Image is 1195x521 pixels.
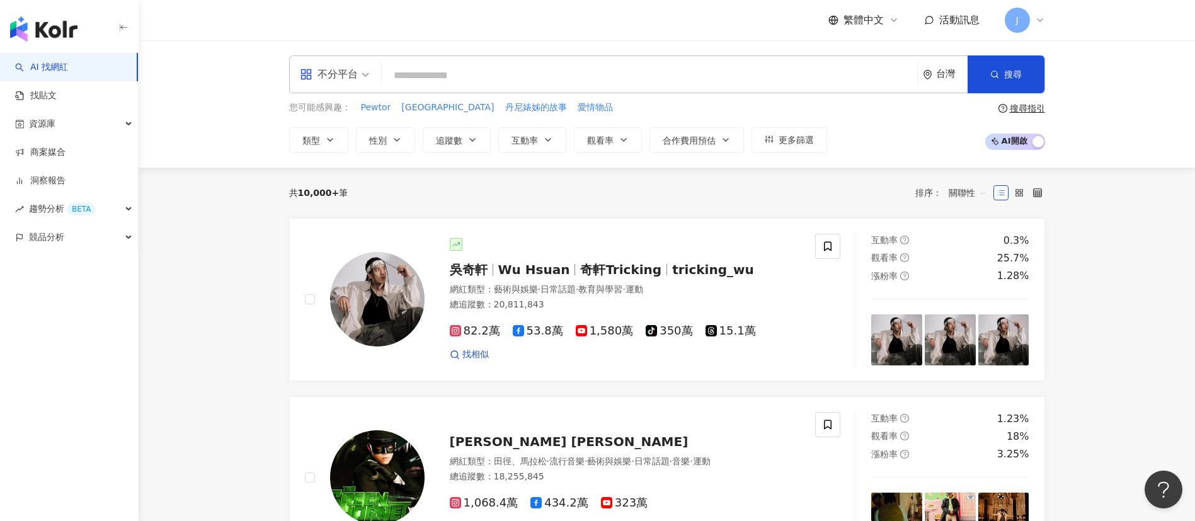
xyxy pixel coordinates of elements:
span: 類型 [302,135,320,146]
span: 1,068.4萬 [450,496,518,510]
div: 搜尋指引 [1010,103,1045,113]
span: Wu Hsuan [498,262,570,277]
span: 追蹤數 [436,135,462,146]
button: 類型 [289,127,348,152]
span: 您可能感興趣： [289,101,351,114]
img: logo [10,16,77,42]
span: 關聯性 [949,183,986,203]
span: · [585,456,587,466]
button: 互動率 [498,127,566,152]
span: question-circle [900,414,909,423]
span: · [690,456,692,466]
span: 82.2萬 [450,324,500,338]
span: 丹尼婊姊的故事 [505,101,567,114]
span: 觀看率 [871,253,898,263]
button: 更多篩選 [752,127,827,152]
span: 音樂 [672,456,690,466]
span: 活動訊息 [939,14,980,26]
span: 更多篩選 [779,135,814,145]
span: · [670,456,672,466]
button: 愛情物品 [577,101,614,115]
button: 合作費用預估 [649,127,744,152]
span: question-circle [900,450,909,459]
button: Pewtor [360,101,392,115]
span: 運動 [693,456,711,466]
span: 趨勢分析 [29,195,96,223]
span: 互動率 [512,135,538,146]
div: 網紅類型 ： [450,283,801,296]
a: searchAI 找網紅 [15,61,68,74]
span: · [622,284,625,294]
span: 漲粉率 [871,449,898,459]
span: 合作費用預估 [663,135,716,146]
button: 追蹤數 [423,127,491,152]
span: 323萬 [601,496,648,510]
img: post-image [925,314,976,365]
span: 性別 [369,135,387,146]
div: 共 筆 [289,188,348,198]
span: 日常話題 [540,284,576,294]
iframe: Help Scout Beacon - Open [1145,471,1182,508]
span: rise [15,205,24,214]
span: J [1015,13,1018,27]
div: 排序： [915,183,993,203]
div: 3.25% [997,447,1029,461]
div: 1.23% [997,412,1029,426]
span: 1,580萬 [576,324,634,338]
span: 觀看率 [587,135,614,146]
span: question-circle [900,253,909,262]
span: 10,000+ [298,188,340,198]
span: Pewtor [361,101,391,114]
span: [PERSON_NAME] [PERSON_NAME] [450,434,689,449]
span: 競品分析 [29,223,64,251]
span: 互動率 [871,235,898,245]
span: 漲粉率 [871,271,898,281]
span: 田徑、馬拉松 [494,456,547,466]
span: 繁體中文 [843,13,884,27]
span: 吳奇軒 [450,262,488,277]
span: question-circle [900,432,909,440]
span: 愛情物品 [578,101,613,114]
div: 網紅類型 ： [450,455,801,468]
button: 搜尋 [968,55,1044,93]
span: 互動率 [871,413,898,423]
button: 性別 [356,127,415,152]
span: 搜尋 [1004,69,1022,79]
div: 0.3% [1003,234,1029,248]
span: environment [923,70,932,79]
span: · [631,456,634,466]
span: question-circle [900,236,909,244]
div: BETA [67,203,96,215]
div: 總追蹤數 ： 18,255,845 [450,471,801,483]
span: 15.1萬 [706,324,756,338]
span: question-circle [900,272,909,280]
img: post-image [871,314,922,365]
button: 觀看率 [574,127,642,152]
div: 1.28% [997,269,1029,283]
span: 運動 [626,284,643,294]
span: 藝術與娛樂 [494,284,538,294]
img: post-image [978,314,1029,365]
span: tricking_wu [672,262,754,277]
span: 53.8萬 [513,324,563,338]
span: · [576,284,578,294]
span: 434.2萬 [530,496,588,510]
div: 台灣 [936,69,968,79]
div: 25.7% [997,251,1029,265]
span: 教育與學習 [578,284,622,294]
img: KOL Avatar [330,252,425,346]
a: 商案媒合 [15,146,66,159]
span: · [547,456,549,466]
div: 18% [1007,430,1029,444]
a: KOL Avatar吳奇軒Wu Hsuan奇軒Trickingtricking_wu網紅類型：藝術與娛樂·日常話題·教育與學習·運動總追蹤數：20,811,84382.2萬53.8萬1,580萬... [289,218,1045,381]
div: 總追蹤數 ： 20,811,843 [450,299,801,311]
a: 洞察報告 [15,175,66,187]
span: 藝術與娛樂 [587,456,631,466]
span: 350萬 [646,324,692,338]
span: 觀看率 [871,431,898,441]
button: 丹尼婊姊的故事 [505,101,568,115]
span: [GEOGRAPHIC_DATA] [401,101,494,114]
div: 不分平台 [300,64,358,84]
a: 找貼文 [15,89,57,102]
span: question-circle [998,104,1007,113]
